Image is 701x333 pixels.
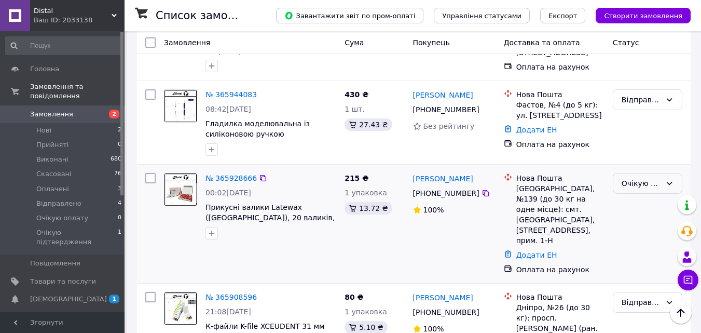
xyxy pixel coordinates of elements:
[516,62,604,72] div: Оплата на рахунок
[516,173,604,183] div: Нова Пошта
[205,293,257,301] a: № 365908596
[114,169,121,179] span: 76
[36,155,68,164] span: Виконані
[423,325,444,333] span: 100%
[118,140,121,150] span: 0
[118,199,121,208] span: 4
[548,12,578,20] span: Експорт
[118,228,121,247] span: 1
[413,292,473,303] a: [PERSON_NAME]
[205,203,335,232] a: Прикусні валики Latewax ([GEOGRAPHIC_DATA]), 20 валиків, [GEOGRAPHIC_DATA]
[118,184,121,194] span: 3
[30,277,96,286] span: Товари та послуги
[109,295,119,303] span: 1
[345,105,365,113] span: 1 шт.
[276,8,423,23] button: Завантажити звіт по пром-оплаті
[413,174,473,184] a: [PERSON_NAME]
[36,184,69,194] span: Оплачені
[345,308,387,316] span: 1 упаковка
[613,38,639,47] span: Статус
[30,110,73,119] span: Замовлення
[164,292,197,325] img: Фото товару
[516,292,604,302] div: Нова Пошта
[423,122,475,130] span: Без рейтингу
[423,206,444,214] span: 100%
[345,202,392,215] div: 13.72 ₴
[111,155,121,164] span: 680
[36,228,118,247] span: Очікую підтвердження
[345,118,392,131] div: 27.43 ₴
[205,119,310,149] a: Гладилка моделювальна із силіконовою ручкою [PERSON_NAME]
[36,140,68,150] span: Прийняті
[205,105,251,113] span: 08:42[DATE]
[30,295,107,304] span: [DEMOGRAPHIC_DATA]
[516,126,557,134] a: Додати ЕН
[516,100,604,121] div: Фастов, №4 (до 5 кг): ул. [STREET_ADDRESS]
[36,199,81,208] span: Відправлено
[442,12,521,20] span: Управління статусами
[36,169,72,179] span: Скасовані
[164,292,197,325] a: Фото товару
[118,126,121,135] span: 2
[411,102,482,117] div: [PHONE_NUMBER]
[34,16,125,25] div: Ваш ID: 2033138
[434,8,530,23] button: Управління статусами
[30,259,80,268] span: Повідомлення
[622,94,661,105] div: Відправлено
[36,214,88,223] span: Очікую оплату
[118,214,121,223] span: 0
[413,38,450,47] span: Покупець
[670,302,692,324] button: Наверх
[164,90,197,122] img: Фото товару
[284,11,415,20] span: Завантажити звіт по пром-оплаті
[34,6,112,16] span: Distal
[516,139,604,150] div: Оплата на рахунок
[109,110,119,118] span: 2
[205,90,257,99] a: № 365944083
[345,293,363,301] span: 80 ₴
[411,305,482,319] div: [PHONE_NUMBER]
[36,126,51,135] span: Нові
[516,89,604,100] div: Нова Пошта
[164,173,197,206] a: Фото товару
[516,183,604,246] div: [GEOGRAPHIC_DATA], №139 (до 30 кг на одне місце): смт. [GEOGRAPHIC_DATA], [STREET_ADDRESS], прим....
[413,90,473,100] a: [PERSON_NAME]
[585,11,691,19] a: Створити замовлення
[345,90,368,99] span: 430 ₴
[164,174,197,206] img: Фото товару
[596,8,691,23] button: Створити замовлення
[516,264,604,275] div: Оплата на рахунок
[540,8,586,23] button: Експорт
[205,308,251,316] span: 21:08[DATE]
[30,82,125,101] span: Замовлення та повідомлення
[678,270,698,290] button: Чат з покупцем
[504,38,580,47] span: Доставка та оплата
[156,9,261,22] h1: Список замовлень
[205,174,257,182] a: № 365928666
[345,38,364,47] span: Cума
[622,297,661,308] div: Відправлено
[164,38,210,47] span: Замовлення
[516,251,557,259] a: Додати ЕН
[5,36,122,55] input: Пошук
[205,189,251,197] span: 00:02[DATE]
[622,178,661,189] div: Очікую підтвердження
[345,189,387,197] span: 1 упаковка
[411,186,482,201] div: [PHONE_NUMBER]
[604,12,682,20] span: Створити замовлення
[164,89,197,123] a: Фото товару
[30,64,59,74] span: Головна
[345,174,368,182] span: 215 ₴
